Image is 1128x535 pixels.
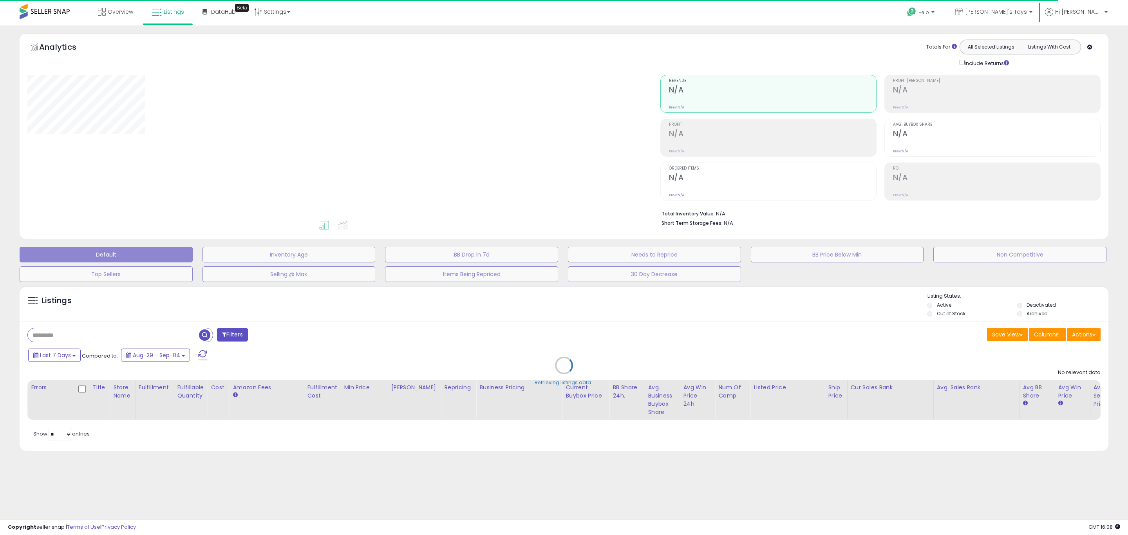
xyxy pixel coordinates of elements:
[662,208,1095,218] li: N/A
[669,123,876,127] span: Profit
[39,42,92,54] h5: Analytics
[108,8,133,16] span: Overview
[568,247,741,262] button: Needs to Reprice
[535,379,593,386] div: Retrieving listings data..
[893,79,1100,83] span: Profit [PERSON_NAME]
[1045,8,1108,25] a: Hi [PERSON_NAME]
[202,247,376,262] button: Inventory Age
[893,166,1100,171] span: ROI
[20,247,193,262] button: Default
[235,4,249,12] div: Tooltip anchor
[211,8,236,16] span: DataHub
[751,247,924,262] button: BB Price Below Min
[893,149,908,154] small: Prev: N/A
[893,85,1100,96] h2: N/A
[669,79,876,83] span: Revenue
[202,266,376,282] button: Selling @ Max
[893,105,908,110] small: Prev: N/A
[669,149,684,154] small: Prev: N/A
[965,8,1027,16] span: [PERSON_NAME]'s Toys
[662,220,723,226] b: Short Term Storage Fees:
[926,43,957,51] div: Totals For
[568,266,741,282] button: 30 Day Decrease
[918,9,929,16] span: Help
[724,219,733,227] span: N/A
[669,129,876,140] h2: N/A
[20,266,193,282] button: Top Sellers
[385,247,558,262] button: BB Drop in 7d
[662,210,715,217] b: Total Inventory Value:
[669,85,876,96] h2: N/A
[1055,8,1102,16] span: Hi [PERSON_NAME]
[164,8,184,16] span: Listings
[962,42,1020,52] button: All Selected Listings
[1020,42,1078,52] button: Listings With Cost
[893,123,1100,127] span: Avg. Buybox Share
[669,173,876,184] h2: N/A
[669,193,684,197] small: Prev: N/A
[893,193,908,197] small: Prev: N/A
[385,266,558,282] button: Items Being Repriced
[893,129,1100,140] h2: N/A
[669,166,876,171] span: Ordered Items
[907,7,916,17] i: Get Help
[954,58,1018,67] div: Include Returns
[901,1,942,25] a: Help
[669,105,684,110] small: Prev: N/A
[893,173,1100,184] h2: N/A
[933,247,1106,262] button: Non Competitive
